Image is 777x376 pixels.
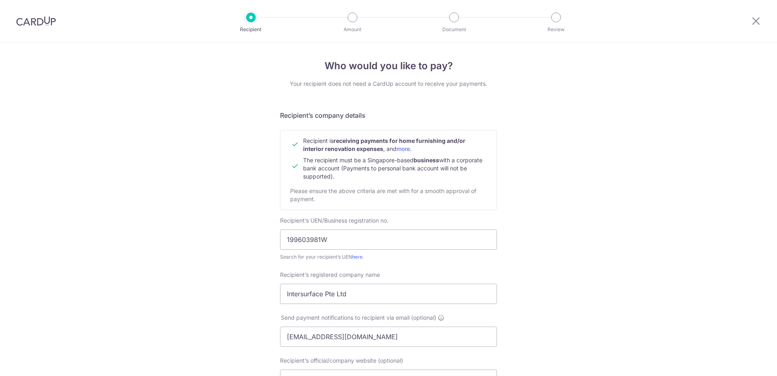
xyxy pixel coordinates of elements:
[281,314,436,322] span: Send payment notifications to recipient via email (optional)
[280,357,403,365] label: Recipient’s official/company website (optional)
[16,16,56,26] img: CardUp
[280,110,497,120] h5: Recipient’s company details
[221,25,281,34] p: Recipient
[397,145,410,152] a: more
[280,327,497,347] input: Enter email address
[303,137,465,152] span: Recipient is , and .
[414,157,439,164] b: business
[280,253,497,261] div: Search for your recipient’s UEN .
[290,187,476,202] span: Please ensure the above criteria are met with for a smooth approval of payment.
[280,217,388,224] span: Recipient’s UEN/Business registration no.
[424,25,484,34] p: Document
[526,25,586,34] p: Review
[303,137,465,152] b: receiving payments for home furnishing and/or interior renovation expenses
[280,271,380,278] span: Recipient’s registered company name
[303,157,482,180] span: The recipient must be a Singapore-based with a corporate bank account (Payments to personal bank ...
[352,254,363,260] a: here
[280,59,497,73] h4: Who would you like to pay?
[323,25,382,34] p: Amount
[280,80,497,88] div: Your recipient does not need a CardUp account to receive your payments.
